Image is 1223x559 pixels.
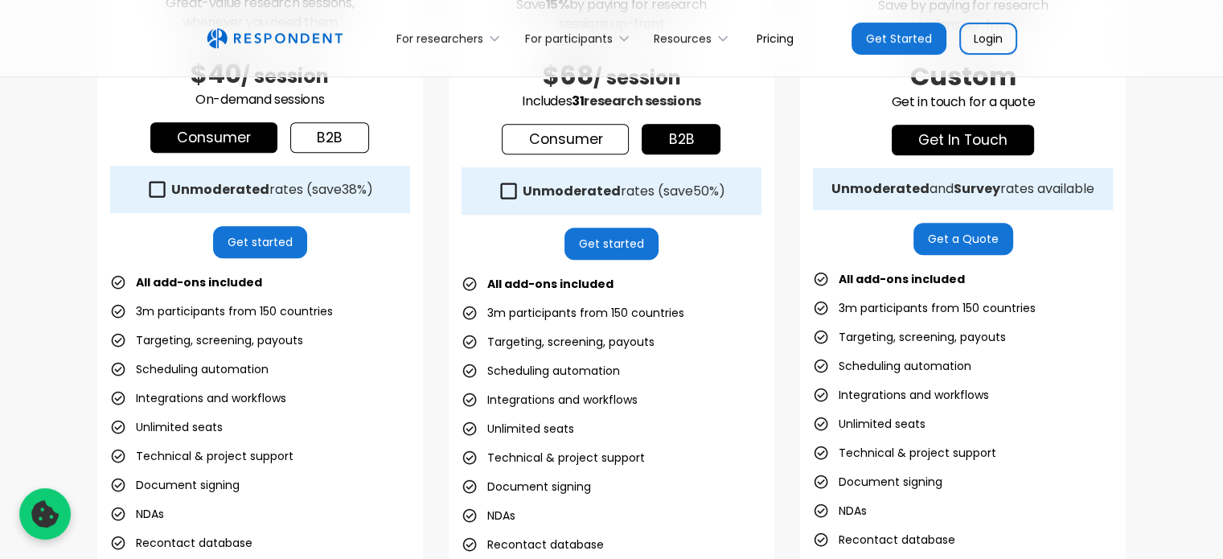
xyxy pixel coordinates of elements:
a: Get a Quote [913,223,1013,255]
li: Unlimited seats [110,416,223,438]
div: and rates available [831,181,1094,197]
strong: Unmoderated [831,179,930,198]
div: For researchers [396,31,483,47]
span: 38% [342,180,367,199]
li: Targeting, screening, payouts [110,329,303,351]
li: 3m participants from 150 countries [813,297,1036,319]
li: Unlimited seats [462,417,574,440]
strong: All add-ons included [839,271,965,287]
li: 3m participants from 150 countries [110,300,333,323]
div: Resources [645,19,744,57]
div: Resources [654,31,712,47]
li: Recontact database [813,528,955,551]
strong: Unmoderated [523,182,621,200]
li: Scheduling automation [813,355,971,377]
li: 3m participants from 150 countries [462,302,684,324]
div: For researchers [388,19,515,57]
li: Technical & project support [110,445,293,467]
li: NDAs [462,504,515,527]
div: For participants [515,19,644,57]
li: Unlimited seats [813,413,925,435]
img: Untitled UI logotext [207,28,343,49]
li: Targeting, screening, payouts [462,331,655,353]
span: 50% [693,182,719,200]
strong: Unmoderated [171,180,269,199]
li: NDAs [813,499,867,522]
a: b2b [290,122,369,153]
span: research sessions [584,92,700,110]
li: Document signing [813,471,942,493]
li: Recontact database [462,533,604,556]
strong: All add-ons included [487,276,614,292]
a: b2b [642,124,720,154]
div: rates (save ) [171,182,373,198]
a: Login [959,23,1017,55]
li: Technical & project support [462,446,645,469]
a: Pricing [744,19,806,57]
li: Technical & project support [813,442,996,464]
a: home [207,28,343,49]
li: Integrations and workflows [462,388,638,411]
div: For participants [525,31,613,47]
li: Integrations and workflows [813,384,989,406]
li: Integrations and workflows [110,387,286,409]
li: Recontact database [110,532,252,554]
p: Get in touch for a quote [813,92,1113,112]
span: / session [593,64,680,91]
a: Get started [564,228,659,260]
li: Document signing [110,474,240,496]
strong: All add-ons included [136,274,262,290]
a: get in touch [892,125,1034,155]
li: NDAs [110,503,164,525]
a: Get started [213,226,307,258]
span: 31 [572,92,584,110]
a: Consumer [502,124,629,154]
p: On-demand sessions [110,90,410,109]
li: Scheduling automation [462,360,620,382]
li: Document signing [462,475,591,498]
p: Includes [462,92,761,111]
strong: Survey [954,179,1000,198]
div: rates (save ) [523,183,725,199]
li: Scheduling automation [110,358,269,380]
li: Targeting, screening, payouts [813,326,1006,348]
a: Get Started [852,23,946,55]
a: Consumer [150,122,277,153]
